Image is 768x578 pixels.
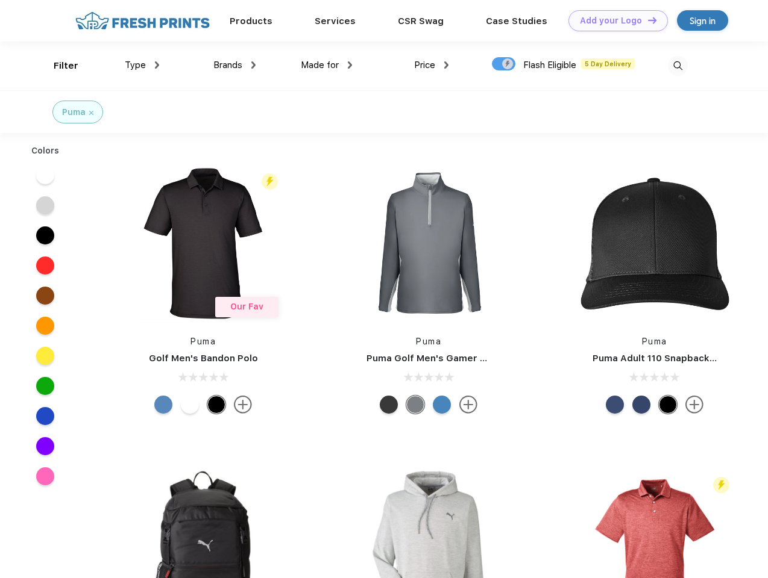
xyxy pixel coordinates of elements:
img: func=resize&h=266 [574,163,735,323]
span: 5 Day Delivery [581,58,635,69]
img: dropdown.png [251,61,256,69]
a: Puma Golf Men's Gamer Golf Quarter-Zip [367,353,557,364]
div: Peacoat with Qut Shd [632,396,650,414]
div: Puma Black [207,396,225,414]
img: dropdown.png [155,61,159,69]
a: Products [230,16,272,26]
div: Sign in [690,14,716,28]
a: Puma [416,337,441,346]
img: filter_cancel.svg [89,111,93,115]
span: Type [125,60,146,70]
div: Peacoat Qut Shd [606,396,624,414]
img: flash_active_toggle.svg [262,173,278,190]
div: Pma Blk Pma Blk [659,396,677,414]
img: dropdown.png [348,61,352,69]
img: func=resize&h=266 [123,163,283,323]
div: Quiet Shade [406,396,424,414]
span: Our Fav [230,302,263,311]
img: more.svg [459,396,477,414]
img: desktop_search.svg [668,56,688,76]
img: flash_active_toggle.svg [713,477,729,493]
img: DT [648,17,656,23]
img: more.svg [685,396,703,414]
div: Add your Logo [580,16,642,26]
span: Made for [301,60,339,70]
a: CSR Swag [398,16,444,26]
div: Colors [22,144,69,157]
div: Puma [62,106,86,119]
div: Bright White [181,396,199,414]
div: Filter [54,59,78,73]
img: fo%20logo%202.webp [72,10,213,31]
span: Brands [213,60,242,70]
div: Lake Blue [154,396,172,414]
a: Services [315,16,356,26]
div: Puma Black [380,396,398,414]
a: Puma [190,337,216,346]
span: Flash Eligible [523,60,576,70]
a: Sign in [677,10,728,31]
span: Price [414,60,435,70]
a: Golf Men's Bandon Polo [149,353,258,364]
img: more.svg [234,396,252,414]
img: func=resize&h=266 [348,163,509,323]
div: Bright Cobalt [433,396,451,414]
img: dropdown.png [444,61,449,69]
a: Puma [642,337,667,346]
